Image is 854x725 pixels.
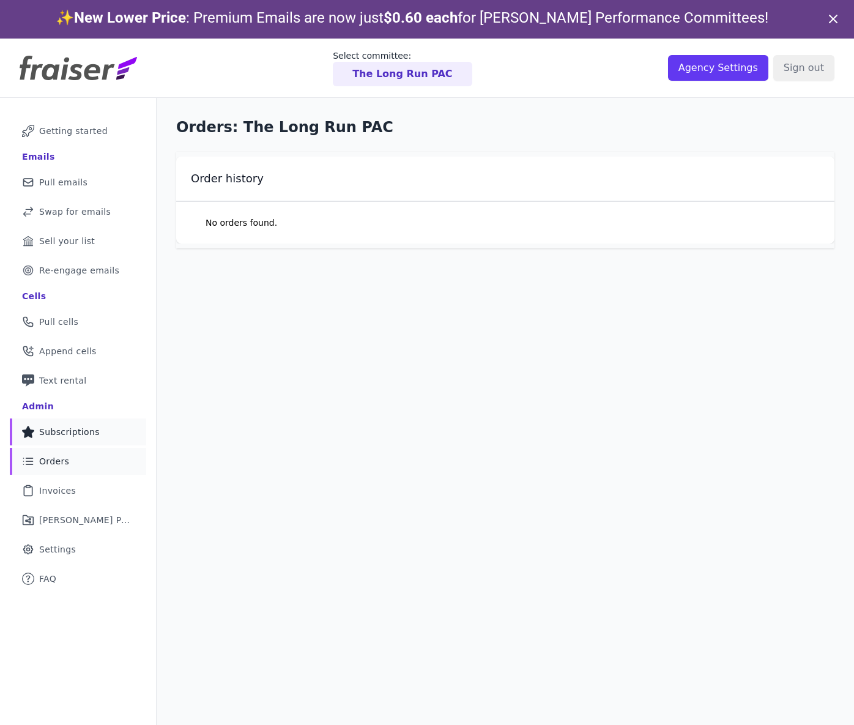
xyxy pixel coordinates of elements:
p: The Long Run PAC [352,67,452,81]
input: Agency Settings [668,55,768,81]
img: Fraiser Logo [20,56,137,80]
span: Invoices [39,485,76,497]
div: Admin [22,400,54,412]
div: Emails [22,151,55,163]
span: [PERSON_NAME] Performance [39,514,132,526]
span: Append cells [39,345,97,357]
a: Subscriptions [10,418,146,445]
a: Re-engage emails [10,257,146,284]
a: Invoices [10,477,146,504]
span: Pull emails [39,176,87,188]
a: Text rental [10,367,146,394]
a: Pull emails [10,169,146,196]
span: Text rental [39,374,87,387]
span: Orders [39,455,69,467]
a: Getting started [10,117,146,144]
a: Select committee: The Long Run PAC [333,50,472,86]
span: Sell your list [39,235,95,247]
span: FAQ [39,573,56,585]
a: FAQ [10,565,146,592]
a: Append cells [10,338,146,365]
span: Settings [39,543,76,556]
span: Subscriptions [39,426,100,438]
p: No orders found. [191,202,292,244]
span: Swap for emails [39,206,111,218]
h1: Orders: The Long Run PAC [176,117,834,137]
input: Sign out [773,55,834,81]
div: Cells [22,290,46,302]
h2: Order history [191,171,264,186]
a: [PERSON_NAME] Performance [10,507,146,534]
a: Swap for emails [10,198,146,225]
span: Re-engage emails [39,264,119,277]
span: Getting started [39,125,108,137]
a: Sell your list [10,228,146,255]
span: Pull cells [39,316,78,328]
a: Settings [10,536,146,563]
p: Select committee: [333,50,472,62]
a: Orders [10,448,146,475]
a: Pull cells [10,308,146,335]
